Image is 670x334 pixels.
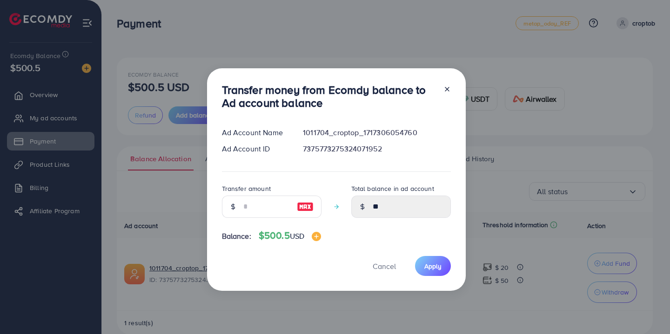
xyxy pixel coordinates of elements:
[424,262,442,271] span: Apply
[295,127,458,138] div: 1011704_croptop_1717306054760
[295,144,458,154] div: 7375773275324071952
[290,231,304,241] span: USD
[214,127,296,138] div: Ad Account Name
[312,232,321,241] img: image
[361,256,408,276] button: Cancel
[222,83,436,110] h3: Transfer money from Ecomdy balance to Ad account balance
[630,292,663,327] iframe: Chat
[415,256,451,276] button: Apply
[222,231,251,242] span: Balance:
[351,184,434,193] label: Total balance in ad account
[373,261,396,271] span: Cancel
[214,144,296,154] div: Ad Account ID
[259,230,321,242] h4: $500.5
[222,184,271,193] label: Transfer amount
[297,201,314,212] img: image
